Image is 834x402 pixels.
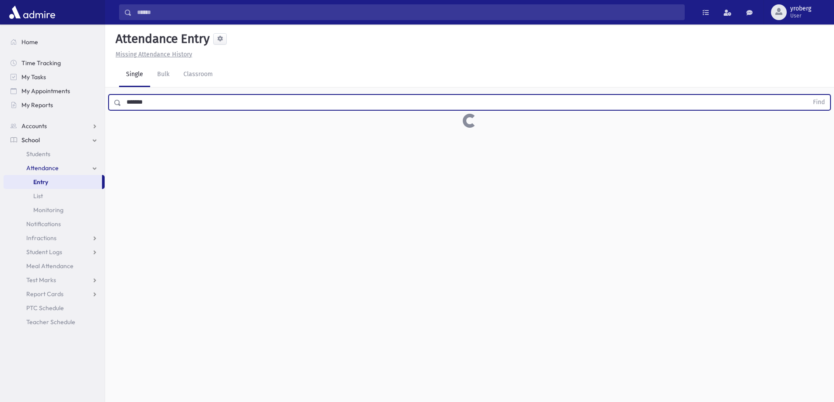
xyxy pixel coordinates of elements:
[4,315,105,329] a: Teacher Schedule
[26,164,59,172] span: Attendance
[26,234,56,242] span: Infractions
[33,206,63,214] span: Monitoring
[4,231,105,245] a: Infractions
[790,12,811,19] span: User
[790,5,811,12] span: yroberg
[26,290,63,298] span: Report Cards
[21,101,53,109] span: My Reports
[26,248,62,256] span: Student Logs
[33,192,43,200] span: List
[4,119,105,133] a: Accounts
[21,87,70,95] span: My Appointments
[26,262,74,270] span: Meal Attendance
[4,35,105,49] a: Home
[4,175,102,189] a: Entry
[21,122,47,130] span: Accounts
[21,73,46,81] span: My Tasks
[21,59,61,67] span: Time Tracking
[808,95,830,110] button: Find
[4,301,105,315] a: PTC Schedule
[112,31,210,46] h5: Attendance Entry
[116,51,192,58] u: Missing Attendance History
[33,178,48,186] span: Entry
[176,63,220,87] a: Classroom
[21,136,40,144] span: School
[4,161,105,175] a: Attendance
[4,133,105,147] a: School
[132,4,684,20] input: Search
[26,304,64,312] span: PTC Schedule
[21,38,38,46] span: Home
[4,203,105,217] a: Monitoring
[26,220,61,228] span: Notifications
[4,217,105,231] a: Notifications
[4,56,105,70] a: Time Tracking
[4,189,105,203] a: List
[4,245,105,259] a: Student Logs
[7,3,57,21] img: AdmirePro
[112,51,192,58] a: Missing Attendance History
[150,63,176,87] a: Bulk
[4,287,105,301] a: Report Cards
[4,259,105,273] a: Meal Attendance
[26,276,56,284] span: Test Marks
[4,273,105,287] a: Test Marks
[4,98,105,112] a: My Reports
[4,84,105,98] a: My Appointments
[119,63,150,87] a: Single
[4,70,105,84] a: My Tasks
[26,150,50,158] span: Students
[4,147,105,161] a: Students
[26,318,75,326] span: Teacher Schedule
